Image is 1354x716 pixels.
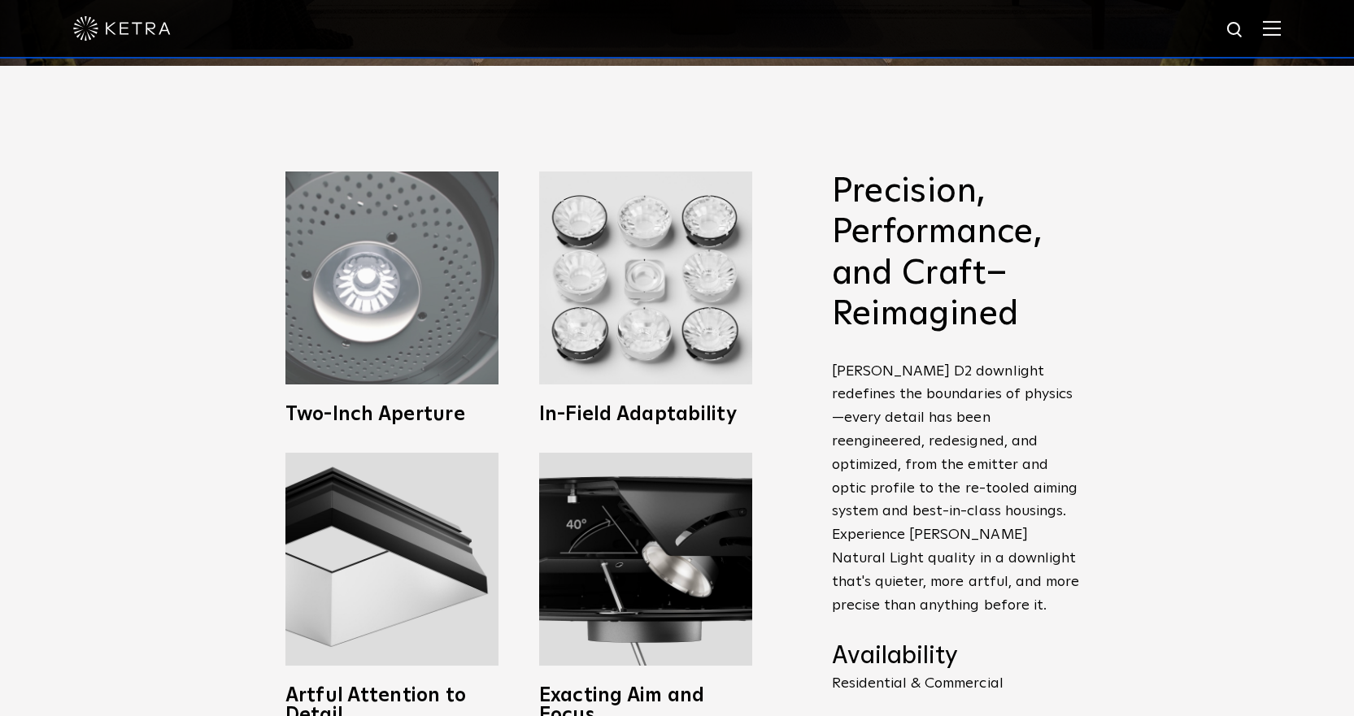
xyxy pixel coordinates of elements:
[285,453,498,666] img: Ketra full spectrum lighting fixtures
[539,453,752,666] img: Adjustable downlighting with 40 degree tilt
[285,405,498,424] h3: Two-Inch Aperture
[832,171,1084,336] h2: Precision, Performance, and Craft–Reimagined
[832,641,1084,672] h4: Availability
[1263,20,1281,36] img: Hamburger%20Nav.svg
[539,171,752,384] img: Ketra D2 LED Downlight fixtures with Wireless Control
[73,16,171,41] img: ketra-logo-2019-white
[832,360,1084,618] p: [PERSON_NAME] D2 downlight redefines the boundaries of physics—every detail has been reengineered...
[1226,20,1246,41] img: search icon
[285,171,498,384] img: Ketra 2
[539,405,752,424] h3: In-Field Adaptability
[832,676,1084,691] p: Residential & Commercial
